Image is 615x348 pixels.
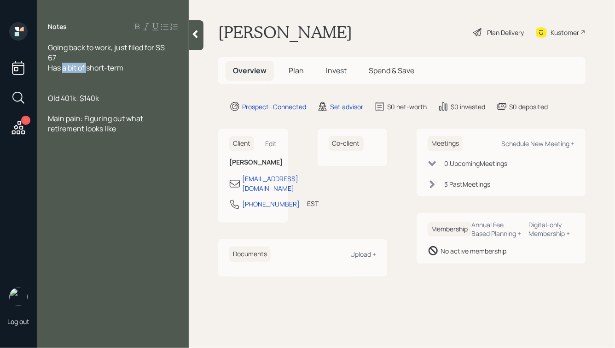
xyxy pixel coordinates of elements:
h1: [PERSON_NAME] [218,22,352,42]
h6: [PERSON_NAME] [229,159,277,166]
div: Annual Fee Based Planning + [471,220,522,238]
span: 67 [48,53,56,63]
span: Invest [326,65,347,76]
div: 1 [21,116,30,125]
h6: Documents [229,247,271,262]
div: 3 Past Meeting s [444,179,490,189]
div: Plan Delivery [487,28,524,37]
div: No active membership [441,246,506,256]
div: $0 deposited [509,102,548,112]
div: 0 Upcoming Meeting s [444,159,507,168]
h6: Meetings [428,136,463,151]
span: Overview [233,65,267,76]
span: Old 401k: $140k [48,93,99,103]
span: Main pain: Figuring out what retirement looks like [48,113,145,134]
span: Spend & Save [369,65,414,76]
div: [EMAIL_ADDRESS][DOMAIN_NAME] [242,174,298,193]
div: Upload + [350,250,376,259]
h6: Co-client [329,136,364,151]
div: Log out [7,317,29,326]
span: Going back to work, just filed for SS [48,42,165,53]
div: EST [307,199,319,208]
label: Notes [48,22,67,31]
h6: Client [229,136,254,151]
div: Prospect · Connected [242,102,306,112]
h6: Membership [428,222,471,237]
div: Digital-only Membership + [529,220,574,238]
div: Schedule New Meeting + [501,139,574,148]
div: $0 invested [451,102,485,112]
div: Kustomer [551,28,579,37]
span: Has a bit of short-term [48,63,123,73]
div: Set advisor [330,102,363,112]
img: hunter_neumayer.jpg [9,288,28,306]
span: Plan [289,65,304,76]
div: Edit [266,139,277,148]
div: [PHONE_NUMBER] [242,199,300,209]
div: $0 net-worth [387,102,427,112]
